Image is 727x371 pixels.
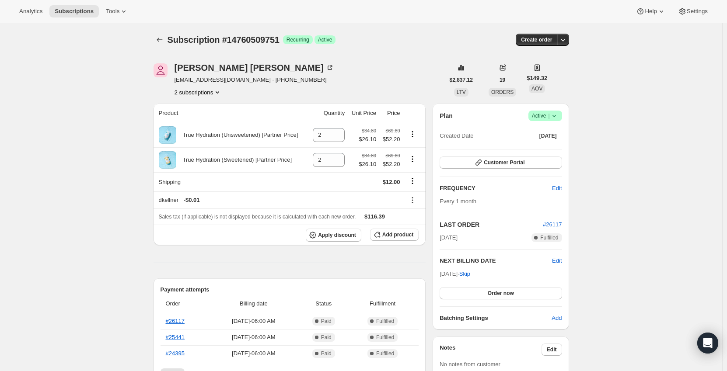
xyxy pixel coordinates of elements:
span: Fulfilled [376,334,394,341]
span: Sales tax (if applicable) is not displayed because it is calculated with each new order. [159,214,356,220]
img: product img [159,126,176,144]
span: ORDERS [491,89,514,95]
span: Analytics [19,8,42,15]
div: Open Intercom Messenger [697,333,718,354]
button: Tools [101,5,133,17]
button: Edit [547,181,567,195]
span: $149.32 [527,74,547,83]
span: Help [645,8,657,15]
span: Subscriptions [55,8,94,15]
span: $52.20 [381,135,400,144]
span: $26.10 [359,135,376,144]
span: Add [552,314,562,322]
button: Product actions [405,154,419,164]
th: Unit Price [347,104,379,123]
div: True Hydration (Unsweetened) [Partner Price] [176,131,298,139]
h3: Notes [440,343,542,356]
span: No notes from customer [440,361,500,368]
span: Fulfillment [352,299,413,308]
div: dkellner [159,196,400,205]
button: Apply discount [306,229,361,242]
span: [DATE] · 06:00 AM [212,333,295,342]
button: Order now [440,287,562,299]
small: $69.60 [385,128,400,133]
span: Recurring [287,36,309,43]
span: Terri Barnett [154,63,168,77]
span: Fulfilled [376,350,394,357]
button: Help [631,5,671,17]
span: 19 [500,76,505,83]
span: Active [532,111,559,120]
span: Settings [687,8,708,15]
th: Product [154,104,308,123]
span: [DATE] · [440,270,470,277]
button: Customer Portal [440,156,562,169]
span: [EMAIL_ADDRESS][DOMAIN_NAME] · [PHONE_NUMBER] [175,76,334,84]
span: AOV [531,86,542,92]
th: Quantity [308,104,347,123]
span: - $0.01 [184,196,200,205]
span: Fulfilled [376,318,394,325]
span: [DATE] · 06:00 AM [212,317,295,326]
h2: LAST ORDER [440,220,543,229]
span: $2,837.12 [450,76,473,83]
a: #26117 [543,221,562,228]
button: Create order [516,34,557,46]
span: [DATE] · 06:00 AM [212,349,295,358]
button: Skip [454,267,475,281]
small: $34.80 [362,128,376,133]
a: #25441 [166,334,185,340]
button: Analytics [14,5,48,17]
span: | [548,112,549,119]
span: Paid [321,350,332,357]
h2: Payment attempts [161,285,419,294]
span: Subscription #14760509751 [168,35,280,45]
span: $26.10 [359,160,376,169]
span: [DATE] [440,233,458,242]
button: Edit [552,257,562,265]
span: Paid [321,318,332,325]
button: 19 [494,74,510,86]
button: Add product [370,229,419,241]
th: Price [379,104,402,123]
a: #26117 [166,318,185,324]
span: Customer Portal [484,159,524,166]
span: Tools [106,8,119,15]
button: $2,837.12 [444,74,478,86]
button: [DATE] [534,130,562,142]
span: Order now [488,290,514,297]
small: $69.60 [385,153,400,158]
button: Edit [542,343,562,356]
h2: FREQUENCY [440,184,552,193]
span: Every 1 month [440,198,476,205]
h2: Plan [440,111,453,120]
span: Active [318,36,332,43]
span: Edit [547,346,557,353]
span: $116.39 [364,213,385,220]
img: product img [159,151,176,169]
button: Add [546,311,567,325]
button: Shipping actions [405,176,419,186]
span: Edit [552,184,562,193]
span: LTV [457,89,466,95]
span: Create order [521,36,552,43]
h2: NEXT BILLING DATE [440,257,552,265]
button: Product actions [175,88,222,97]
div: True Hydration (Sweetened) [Partner Price] [176,156,292,164]
div: [PERSON_NAME] [PERSON_NAME] [175,63,334,72]
span: Billing date [212,299,295,308]
span: Apply discount [318,232,356,239]
button: #26117 [543,220,562,229]
span: Paid [321,334,332,341]
a: #24395 [166,350,185,357]
button: Subscriptions [154,34,166,46]
span: Add product [382,231,413,238]
h6: Batching Settings [440,314,552,322]
button: Product actions [405,129,419,139]
span: [DATE] [539,132,557,139]
small: $34.80 [362,153,376,158]
th: Shipping [154,172,308,191]
button: Subscriptions [49,5,99,17]
span: $52.20 [381,160,400,169]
